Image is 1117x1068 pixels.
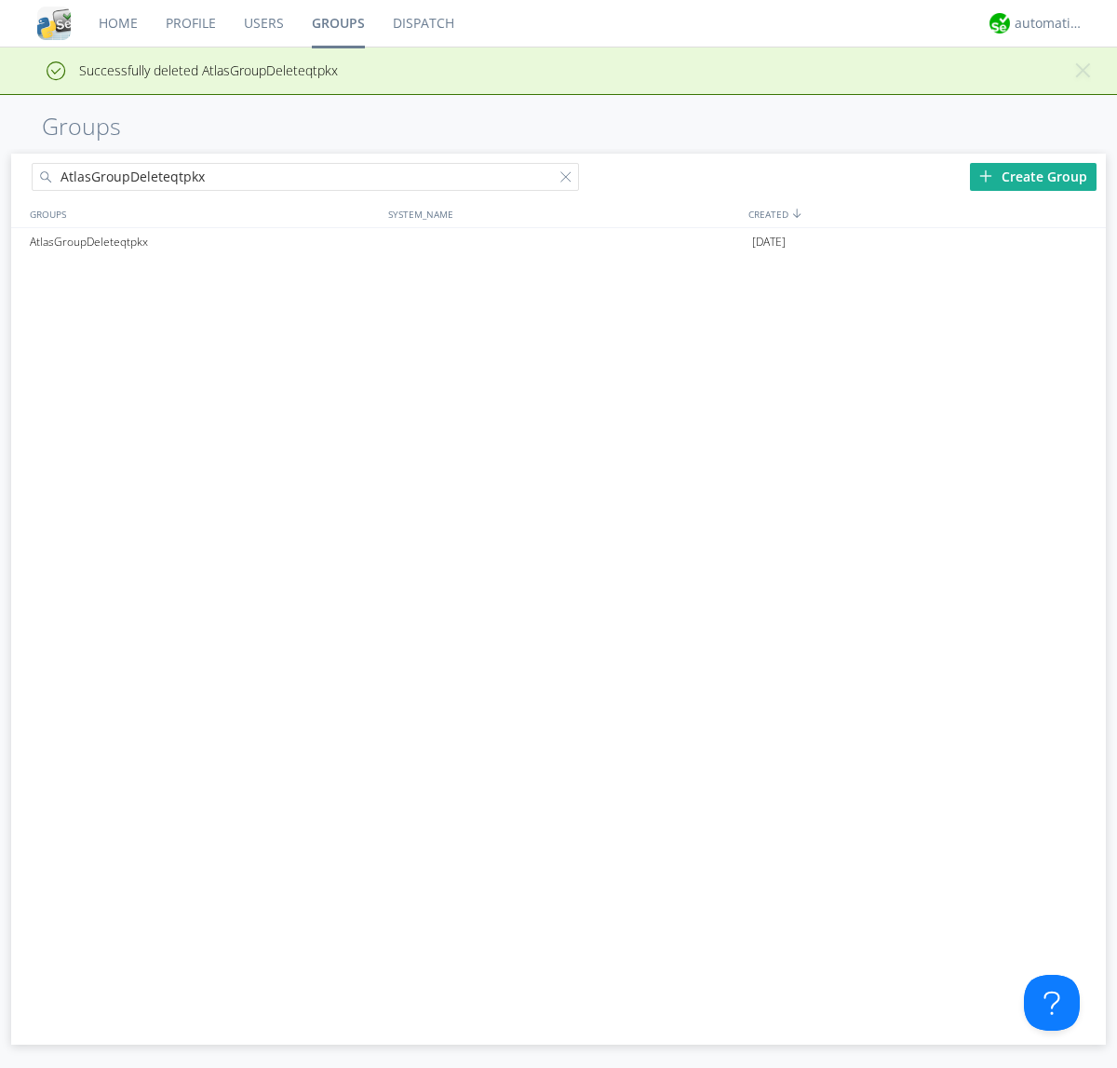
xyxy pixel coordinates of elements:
[11,228,1106,256] a: AtlasGroupDeleteqtpkx[DATE]
[25,200,379,227] div: GROUPS
[14,61,338,79] span: Successfully deleted AtlasGroupDeleteqtpkx
[37,7,71,40] img: cddb5a64eb264b2086981ab96f4c1ba7
[1024,975,1080,1031] iframe: Toggle Customer Support
[744,200,1106,227] div: CREATED
[384,200,744,227] div: SYSTEM_NAME
[1015,14,1084,33] div: automation+atlas
[970,163,1097,191] div: Create Group
[979,169,992,183] img: plus.svg
[989,13,1010,34] img: d2d01cd9b4174d08988066c6d424eccd
[32,163,579,191] input: Search groups
[25,228,384,256] div: AtlasGroupDeleteqtpkx
[752,228,786,256] span: [DATE]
